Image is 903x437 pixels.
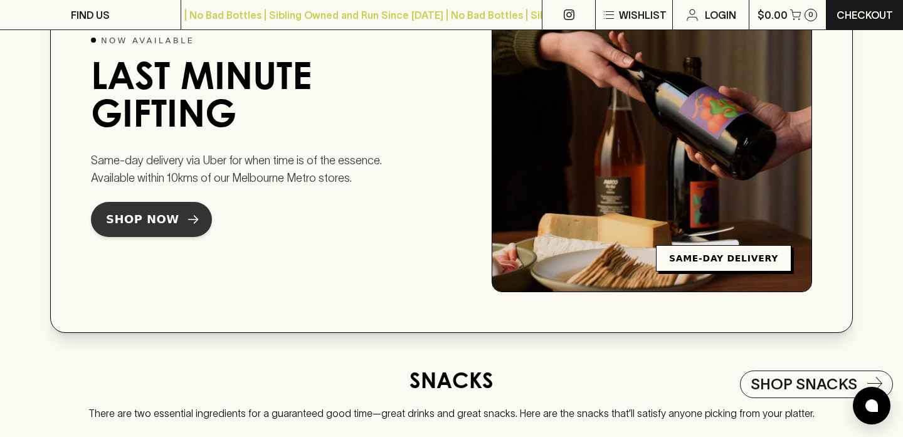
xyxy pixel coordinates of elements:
h4: SNACKS [409,371,494,397]
p: FIND US [71,8,110,23]
span: Same-Day Delivery [669,252,778,265]
a: Shop Now [91,202,212,237]
p: $0.00 [758,8,788,23]
p: There are two essential ingredients for a guaranteed good time—great drinks and great snacks. Her... [88,397,815,421]
img: bubble-icon [865,399,878,412]
span: NOW AVAILABLE [101,34,194,47]
p: Wishlist [619,8,667,23]
h2: Last Minute Gifting [91,61,392,137]
span: Shop Now [106,211,179,228]
p: Login [705,8,736,23]
a: SHOP SNACKS [740,371,893,398]
p: 0 [808,11,813,18]
p: Same-day delivery via Uber for when time is of the essence. Available within 10kms of our Melbour... [91,152,392,187]
p: Checkout [837,8,893,23]
h5: SHOP SNACKS [751,374,857,394]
